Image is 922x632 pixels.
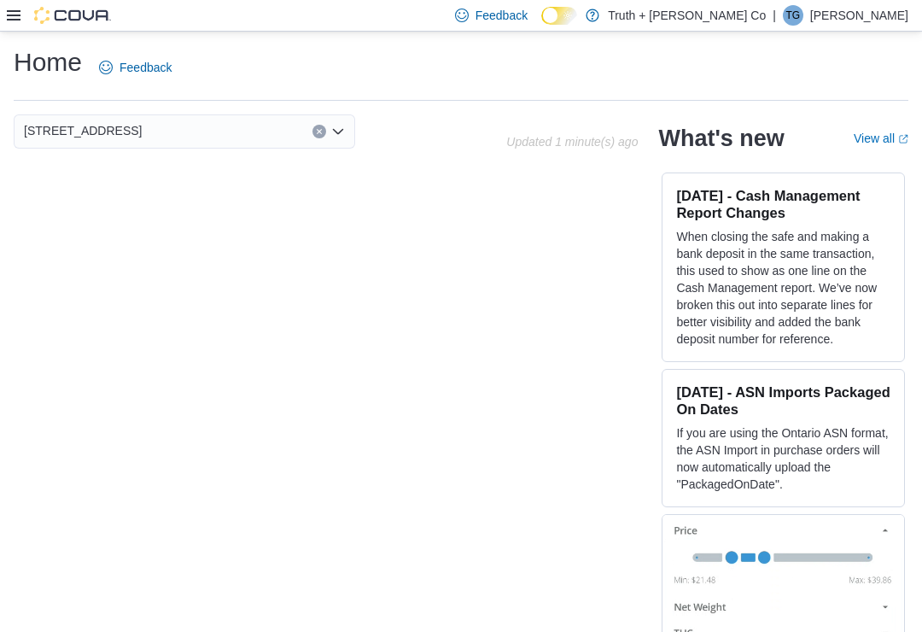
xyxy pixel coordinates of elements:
span: Feedback [476,7,528,24]
p: [PERSON_NAME] [810,5,908,26]
h2: What's new [658,125,784,152]
button: Clear input [312,125,326,138]
p: | [773,5,776,26]
svg: External link [898,134,908,144]
p: Updated 1 minute(s) ago [506,135,638,149]
p: If you are using the Ontario ASN format, the ASN Import in purchase orders will now automatically... [676,424,890,493]
p: Truth + [PERSON_NAME] Co [608,5,766,26]
span: TG [786,5,801,26]
h3: [DATE] - Cash Management Report Changes [676,187,890,221]
input: Dark Mode [541,7,577,25]
img: Cova [34,7,111,24]
h1: Home [14,45,82,79]
h3: [DATE] - ASN Imports Packaged On Dates [676,383,890,418]
a: Feedback [92,50,178,85]
div: Tyler Green [783,5,803,26]
span: Dark Mode [541,25,542,26]
p: When closing the safe and making a bank deposit in the same transaction, this used to show as one... [676,228,890,348]
button: Open list of options [331,125,345,138]
a: View allExternal link [854,132,908,145]
span: Feedback [120,59,172,76]
span: [STREET_ADDRESS] [24,120,142,141]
